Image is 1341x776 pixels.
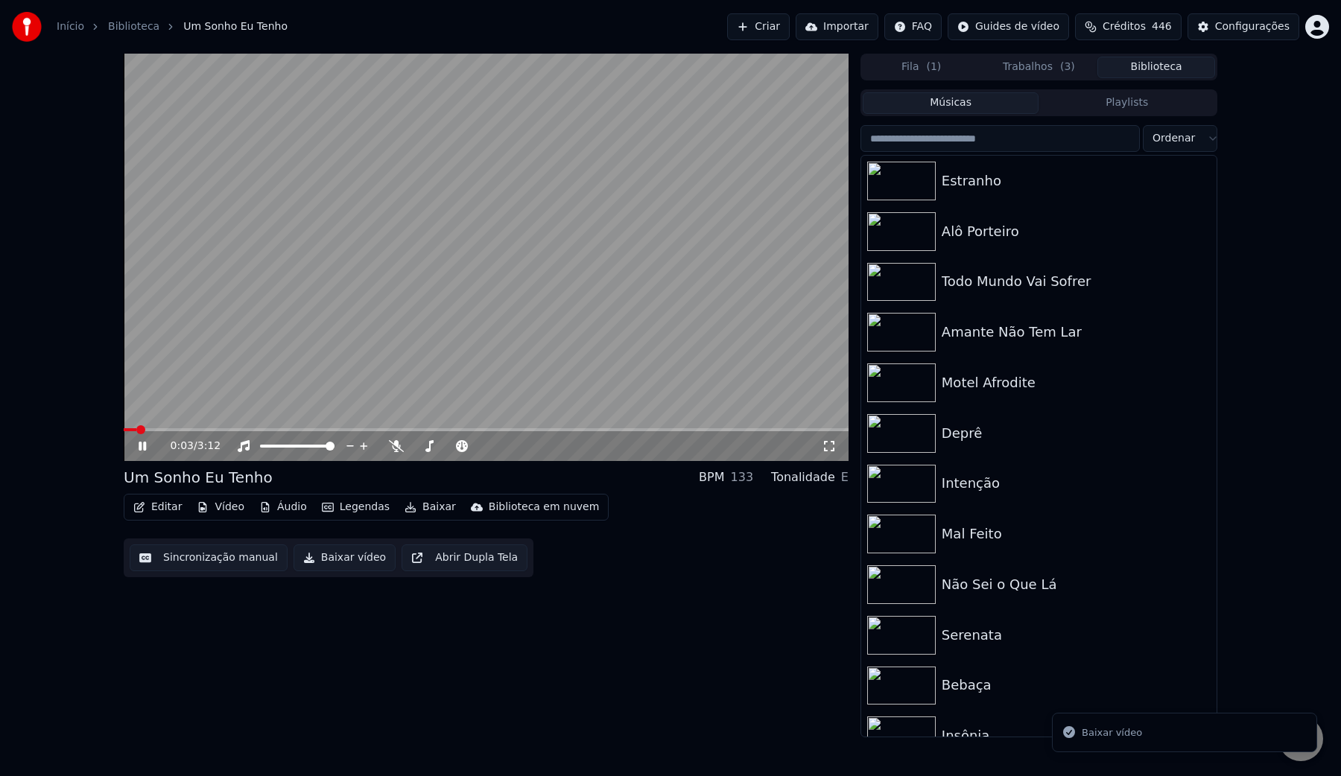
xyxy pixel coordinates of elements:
div: 133 [731,468,754,486]
img: youka [12,12,42,42]
div: E [841,468,849,486]
div: Alô Porteiro [942,221,1211,242]
button: FAQ [884,13,942,40]
div: BPM [699,468,724,486]
button: Baixar vídeo [294,544,396,571]
button: Abrir Dupla Tela [402,544,527,571]
button: Fila [863,57,980,78]
div: Não Sei o Que Lá [942,574,1211,595]
div: Baixar vídeo [1082,725,1142,740]
button: Playlists [1039,92,1215,114]
div: Serenata [942,625,1211,646]
button: Legendas [316,497,396,518]
button: Créditos446 [1075,13,1182,40]
div: Tonalidade [771,468,835,486]
button: Configurações [1188,13,1299,40]
div: Bebaça [942,675,1211,696]
button: Trabalhos [980,57,1098,78]
button: Músicas [863,92,1039,114]
div: Intenção [942,473,1211,494]
span: ( 3 ) [1060,60,1075,74]
div: / [171,439,206,454]
div: Mal Feito [942,524,1211,544]
div: Um Sonho Eu Tenho [124,467,273,488]
span: Ordenar [1153,131,1195,146]
div: Amante Não Tem Lar [942,322,1211,343]
a: Biblioteca [108,19,159,34]
button: Criar [727,13,790,40]
button: Vídeo [191,497,250,518]
div: Insônia [942,725,1211,746]
button: Editar [127,497,188,518]
button: Guides de vídeo [948,13,1069,40]
span: Um Sonho Eu Tenho [183,19,288,34]
div: Todo Mundo Vai Sofrer [942,271,1211,292]
button: Importar [796,13,878,40]
button: Sincronização manual [130,544,288,571]
div: Estranho [942,171,1211,191]
a: Início [57,19,84,34]
span: Créditos [1103,19,1146,34]
button: Biblioteca [1097,57,1215,78]
button: Baixar [399,497,462,518]
div: Biblioteca em nuvem [489,500,600,515]
button: Áudio [253,497,313,518]
div: Deprê [942,423,1211,444]
span: 446 [1152,19,1172,34]
span: 3:12 [197,439,221,454]
div: Motel Afrodite [942,372,1211,393]
div: Configurações [1215,19,1290,34]
span: ( 1 ) [926,60,941,74]
span: 0:03 [171,439,194,454]
nav: breadcrumb [57,19,288,34]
